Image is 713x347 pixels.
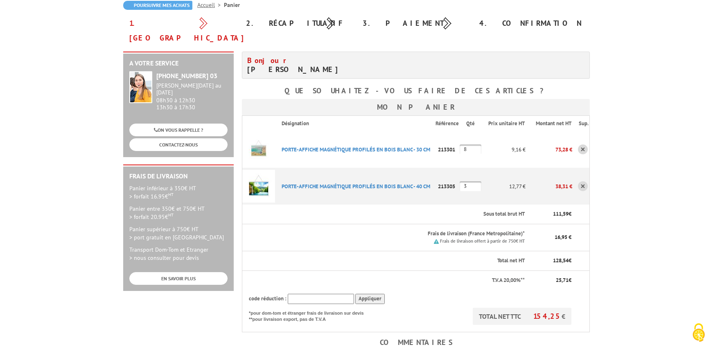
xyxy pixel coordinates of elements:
[532,257,571,265] p: €
[168,212,174,218] sup: HT
[247,56,291,65] span: Bonjour
[533,311,562,321] span: 154,25
[488,120,525,128] p: Prix unitaire HT
[532,120,571,128] p: Montant net HT
[282,230,525,238] p: Frais de livraison (France Metropolitaine)*
[572,115,590,131] th: Sup.
[129,205,228,221] p: Panier entre 350€ et 750€ HT
[240,16,356,31] div: 2. Récapitulatif
[435,120,459,128] p: Référence
[123,1,192,10] a: Poursuivre mes achats
[532,277,571,284] p: €
[129,173,228,180] h2: Frais de Livraison
[440,238,525,244] small: Frais de livraison offert à partir de 750€ HT
[129,193,174,200] span: > forfait 16.95€
[156,82,228,110] div: 08h30 à 12h30 13h30 à 17h30
[553,257,569,264] span: 128,54
[242,99,590,115] h3: Mon panier
[129,124,228,136] a: ON VOUS RAPPELLE ?
[284,86,548,95] b: Que souhaitez-vous faire de ces articles ?
[123,16,240,45] div: 1. [GEOGRAPHIC_DATA]
[129,246,228,262] p: Transport Dom-Tom et Etranger
[473,16,590,31] div: 4. Confirmation
[129,213,174,221] span: > forfait 20.95€
[129,60,228,67] h2: A votre service
[224,1,240,9] li: Panier
[688,322,709,343] img: Cookies (fenêtre modale)
[556,277,569,284] span: 25,71
[275,115,435,131] th: Désignation
[532,210,571,218] p: €
[129,71,152,103] img: widget-service.jpg
[156,72,217,80] strong: [PHONE_NUMBER] 03
[282,183,430,190] a: PORTE-AFFICHE MAGNéTIQUE PROFILéS EN BOIS BLANC - 40 CM
[356,16,473,31] div: 3. Paiement
[282,146,430,153] a: PORTE-AFFICHE MAGNéTIQUE PROFILéS EN BOIS BLANC - 30 CM
[242,133,275,166] img: PORTE-AFFICHE MAGNéTIQUE PROFILéS EN BOIS BLANC - 30 CM
[435,142,460,157] p: 213301
[460,115,481,131] th: Qté
[481,179,526,194] p: 12,77 €
[684,319,713,347] button: Cookies (fenêtre modale)
[481,142,526,157] p: 9,16 €
[129,138,228,151] a: CONTACTEZ-NOUS
[129,234,224,241] span: > port gratuit en [GEOGRAPHIC_DATA]
[249,295,287,302] span: code réduction :
[355,294,385,304] input: Appliquer
[156,82,228,96] div: [PERSON_NAME][DATE] au [DATE]
[242,170,275,203] img: PORTE-AFFICHE MAGNéTIQUE PROFILéS EN BOIS BLANC - 40 CM
[247,56,410,74] h4: [PERSON_NAME]
[555,234,571,241] span: 16,95 €
[249,308,372,323] p: *pour dom-tom et étranger frais de livraison sur devis **pour livraison export, pas de T.V.A
[168,192,174,197] sup: HT
[473,308,571,325] p: TOTAL NET TTC €
[435,179,460,194] p: 213305
[526,179,572,194] p: 38,31 €
[129,225,228,241] p: Panier supérieur à 750€ HT
[434,239,439,244] img: picto.png
[129,184,228,201] p: Panier inférieur à 350€ HT
[129,254,199,261] span: > nous consulter pour devis
[275,205,526,224] th: Sous total brut HT
[197,1,224,9] a: Accueil
[249,257,525,265] p: Total net HT
[249,277,525,284] p: T.V.A 20,00%**
[129,272,228,285] a: EN SAVOIR PLUS
[526,142,572,157] p: 73,28 €
[553,210,569,217] span: 111,59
